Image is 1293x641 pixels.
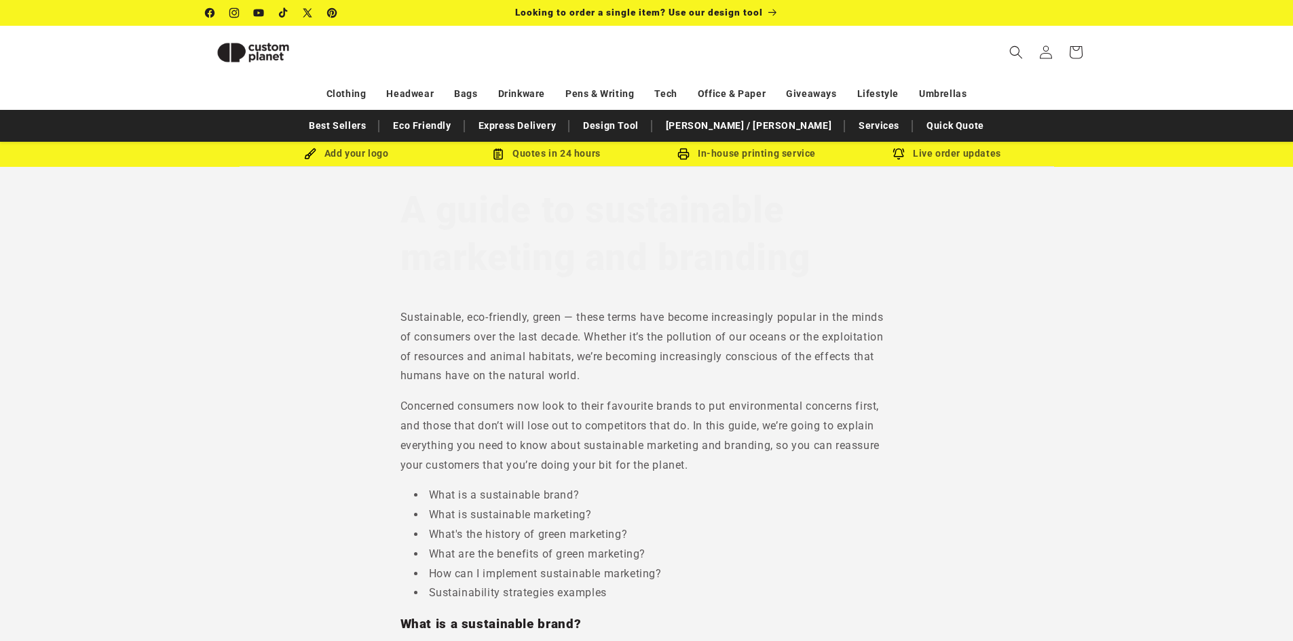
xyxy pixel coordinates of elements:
[472,114,563,138] a: Express Delivery
[246,145,447,162] div: Add your logo
[454,82,477,106] a: Bags
[414,545,893,564] li: What are the benefits of green marketing?
[386,114,457,138] a: Eco Friendly
[200,26,346,79] a: Custom Planet
[304,148,316,160] img: Brush Icon
[893,148,905,160] img: Order updates
[659,114,838,138] a: [PERSON_NAME] / [PERSON_NAME]
[447,145,647,162] div: Quotes in 24 hours
[786,82,836,106] a: Giveaways
[1225,576,1293,641] iframe: Chat Widget
[302,114,373,138] a: Best Sellers
[414,525,893,545] li: What's the history of green marketing?
[515,7,763,18] span: Looking to order a single item? Use our design tool
[565,82,634,106] a: Pens & Writing
[326,82,367,106] a: Clothing
[857,82,899,106] a: Lifestyle
[206,31,301,74] img: Custom Planet
[400,308,893,386] p: Sustainable, eco-friendly, green — these terms have become increasingly popular in the minds of c...
[576,114,645,138] a: Design Tool
[847,145,1047,162] div: Live order updates
[698,82,766,106] a: Office & Paper
[677,148,690,160] img: In-house printing
[386,82,434,106] a: Headwear
[1001,37,1031,67] summary: Search
[647,145,847,162] div: In-house printing service
[414,486,893,505] li: What is a sustainable brand?
[400,616,893,632] h3: What is a sustainable brand?
[414,564,893,584] li: How can I implement sustainable marketing?
[919,82,967,106] a: Umbrellas
[414,505,893,525] li: What is sustainable marketing?
[414,583,893,603] li: Sustainability strategies examples
[654,82,677,106] a: Tech
[400,397,893,475] p: Concerned consumers now look to their favourite brands to put environmental concerns first, and t...
[852,114,906,138] a: Services
[920,114,991,138] a: Quick Quote
[498,82,545,106] a: Drinkware
[492,148,504,160] img: Order Updates Icon
[400,186,893,281] h1: A guide to sustainable marketing and branding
